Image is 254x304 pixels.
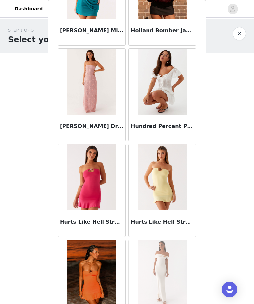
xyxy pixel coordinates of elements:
[230,4,236,14] div: avatar
[8,27,92,34] div: STEP 1 OF 5
[60,27,123,35] h3: [PERSON_NAME] Mini Dress - Turquoise
[138,144,186,210] img: Hurts Like Hell Strapless Mini Dress - Lemon
[67,144,115,210] img: Hurts Like Hell Strapless Mini Dress - Fuchsia
[131,27,194,35] h3: Holland Bomber Jacket - Wine
[8,34,92,46] h1: Select your styles!
[60,122,123,130] h3: [PERSON_NAME] Dress - Pink
[131,122,194,130] h3: Hundred Percent Puff Sleeve Top - White
[222,282,237,297] div: Open Intercom Messenger
[11,1,47,16] a: Dashboard
[60,218,123,226] h3: Hurts Like Hell Strapless Mini Dress - Fuchsia
[131,218,194,226] h3: Hurts Like Hell Strapless Mini Dress - Lemon
[67,49,115,115] img: Holly Maxi Dress - Pink
[138,49,186,115] img: Hundred Percent Puff Sleeve Top - White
